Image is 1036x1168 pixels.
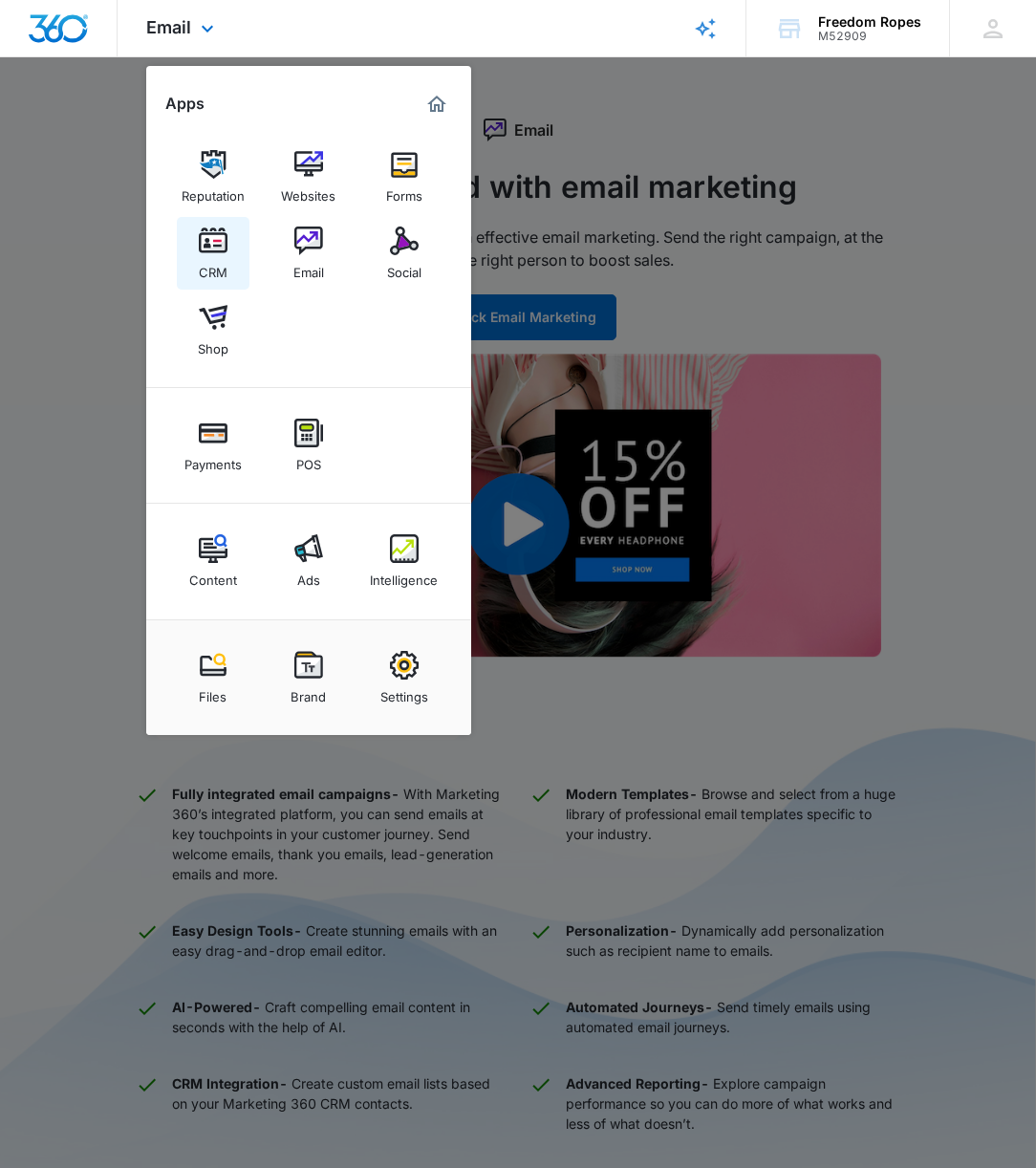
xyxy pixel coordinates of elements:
[368,141,441,213] a: Forms
[199,255,227,280] div: CRM
[818,30,921,43] div: account id
[177,641,249,714] a: Files
[182,179,245,204] div: Reputation
[380,680,428,704] div: Settings
[198,332,228,357] div: Shop
[386,179,422,204] div: Forms
[165,95,205,113] h2: Apps
[177,141,249,213] a: Reputation
[177,217,249,290] a: CRM
[293,255,324,280] div: Email
[272,525,345,597] a: Ads
[291,680,326,704] div: Brand
[272,641,345,714] a: Brand
[387,255,421,280] div: Social
[177,293,249,366] a: Shop
[189,563,237,588] div: Content
[272,217,345,290] a: Email
[272,141,345,213] a: Websites
[177,525,249,597] a: Content
[281,179,335,204] div: Websites
[368,217,441,290] a: Social
[199,680,227,704] div: Files
[272,409,345,482] a: POS
[368,525,441,597] a: Intelligence
[146,17,191,37] span: Email
[297,563,320,588] div: Ads
[368,641,441,714] a: Settings
[177,409,249,482] a: Payments
[421,89,452,119] a: Marketing 360® Dashboard
[296,447,321,472] div: POS
[370,563,438,588] div: Intelligence
[184,447,242,472] div: Payments
[818,14,921,30] div: account name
